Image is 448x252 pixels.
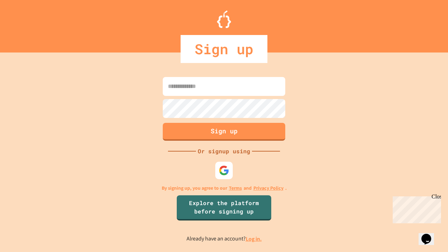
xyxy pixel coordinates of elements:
[219,165,229,176] img: google-icon.svg
[217,10,231,28] img: Logo.svg
[253,184,283,192] a: Privacy Policy
[229,184,242,192] a: Terms
[419,224,441,245] iframe: chat widget
[177,195,271,220] a: Explore the platform before signing up
[163,123,285,141] button: Sign up
[162,184,287,192] p: By signing up, you agree to our and .
[181,35,267,63] div: Sign up
[246,235,262,243] a: Log in.
[3,3,48,44] div: Chat with us now!Close
[390,194,441,223] iframe: chat widget
[187,234,262,243] p: Already have an account?
[196,147,252,155] div: Or signup using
